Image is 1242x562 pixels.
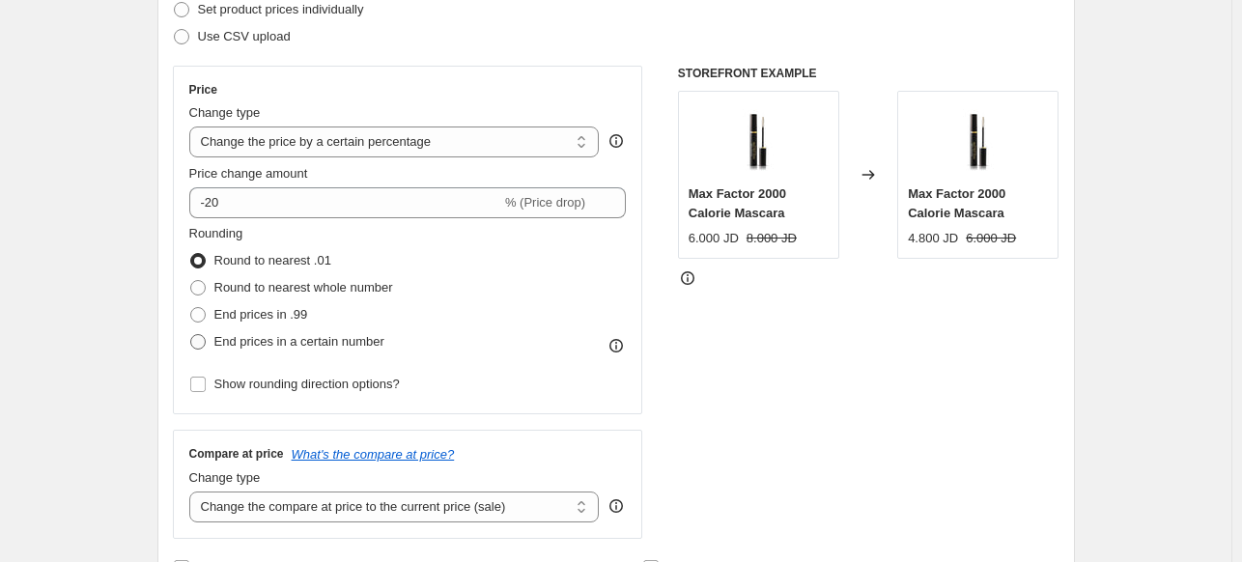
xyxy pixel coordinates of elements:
input: -15 [189,187,501,218]
button: What's the compare at price? [292,447,455,462]
div: help [607,131,626,151]
span: Set product prices individually [198,2,364,16]
span: Show rounding direction options? [214,377,400,391]
span: Round to nearest whole number [214,280,393,295]
span: Change type [189,105,261,120]
span: End prices in a certain number [214,334,384,349]
span: Round to nearest .01 [214,253,331,267]
span: % (Price drop) [505,195,585,210]
img: MAXFACTOR2000CALORIEMASCARA_80x.jpg [720,101,797,179]
span: 4.800 JD [908,231,958,245]
span: End prices in .99 [214,307,308,322]
span: Max Factor 2000 Calorie Mascara [908,186,1005,220]
span: 8.000 JD [747,231,797,245]
span: 6.000 JD [966,231,1016,245]
div: help [607,496,626,516]
span: Use CSV upload [198,29,291,43]
span: 6.000 JD [689,231,739,245]
h3: Price [189,82,217,98]
h6: STOREFRONT EXAMPLE [678,66,1059,81]
span: Max Factor 2000 Calorie Mascara [689,186,786,220]
img: MAXFACTOR2000CALORIEMASCARA_80x.jpg [940,101,1017,179]
span: Change type [189,470,261,485]
span: Price change amount [189,166,308,181]
span: Rounding [189,226,243,240]
h3: Compare at price [189,446,284,462]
